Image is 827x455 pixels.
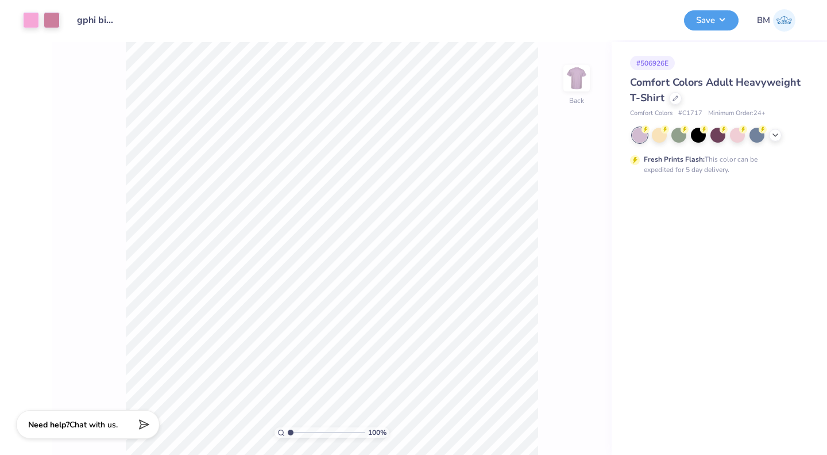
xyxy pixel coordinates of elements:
span: Comfort Colors Adult Heavyweight T-Shirt [630,75,801,105]
div: # 506926E [630,56,675,70]
div: This color can be expedited for 5 day delivery. [644,154,785,175]
span: Comfort Colors [630,109,673,118]
strong: Need help? [28,419,69,430]
div: Back [569,95,584,106]
span: Minimum Order: 24 + [708,109,766,118]
span: BM [757,14,770,27]
input: Untitled Design [68,9,125,32]
a: BM [757,9,795,32]
strong: Fresh Prints Flash: [644,155,705,164]
button: Save [684,10,739,30]
span: Chat with us. [69,419,118,430]
img: Back [565,67,588,90]
span: # C1717 [678,109,702,118]
span: 100 % [368,427,387,438]
img: Brin Mccauley [773,9,795,32]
